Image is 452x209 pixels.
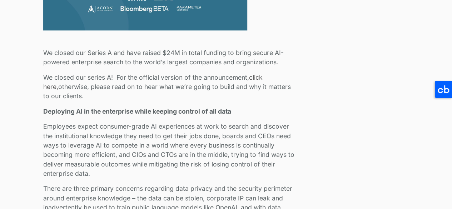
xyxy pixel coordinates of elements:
p: We closed our Series A and have raised $24M in total funding to bring secure AI-powered enterpris... [43,48,298,67]
p: Employees expect consumer-grade AI experiences at work to search and discover the institutional k... [43,122,298,178]
strong: Deploying AI in the enterprise while keeping control of all data [43,108,231,115]
a: click here, [43,74,263,90]
iframe: Chat Widget [416,175,452,209]
p: We closed our series A! For the official version of the announcement, otherwise, please read on t... [43,73,298,101]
